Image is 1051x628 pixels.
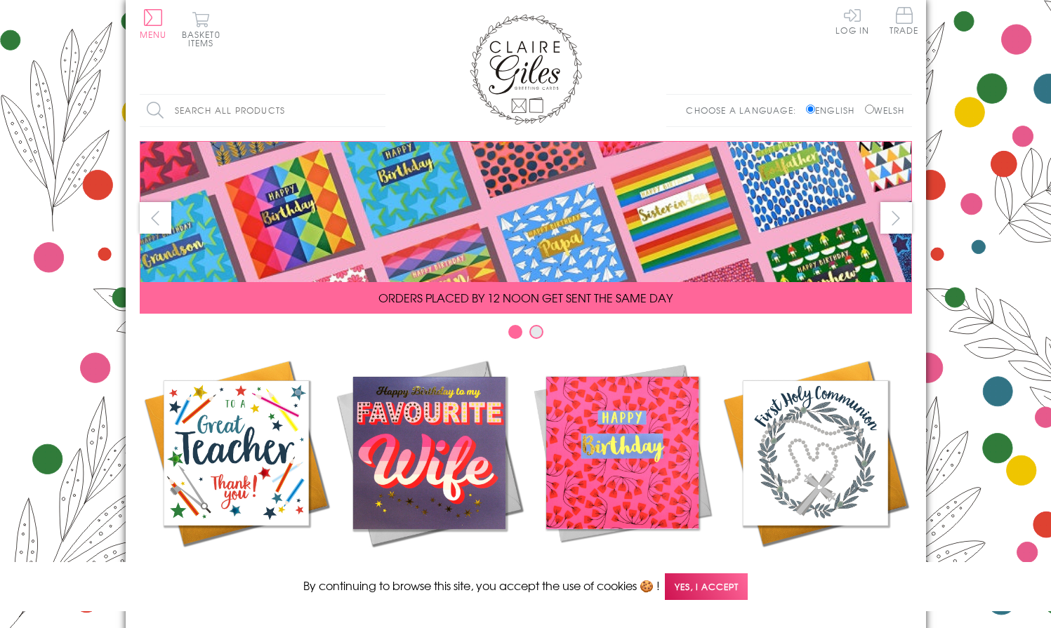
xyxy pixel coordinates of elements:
span: ORDERS PLACED BY 12 NOON GET SENT THE SAME DAY [378,289,673,306]
input: Welsh [865,105,874,114]
div: Carousel Pagination [140,324,912,346]
input: English [806,105,815,114]
a: Communion and Confirmation [719,356,912,594]
span: Trade [890,7,919,34]
label: English [806,104,861,116]
span: 0 items [188,28,220,49]
button: next [880,202,912,234]
button: Carousel Page 2 [529,325,543,339]
p: Choose a language: [686,104,803,116]
a: Birthdays [526,356,719,577]
button: Menu [140,9,167,39]
a: Academic [140,356,333,577]
span: Communion and Confirmation [755,560,875,594]
label: Welsh [865,104,905,116]
button: Basket0 items [182,11,220,47]
a: Trade [890,7,919,37]
img: Claire Giles Greetings Cards [470,14,582,125]
span: Menu [140,28,167,41]
a: Log In [835,7,869,34]
button: Carousel Page 1 (Current Slide) [508,325,522,339]
button: prev [140,202,171,234]
a: New Releases [333,356,526,577]
span: Academic [200,560,272,577]
input: Search [371,95,385,126]
span: New Releases [383,560,475,577]
span: Birthdays [588,560,656,577]
span: Yes, I accept [665,573,748,601]
input: Search all products [140,95,385,126]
